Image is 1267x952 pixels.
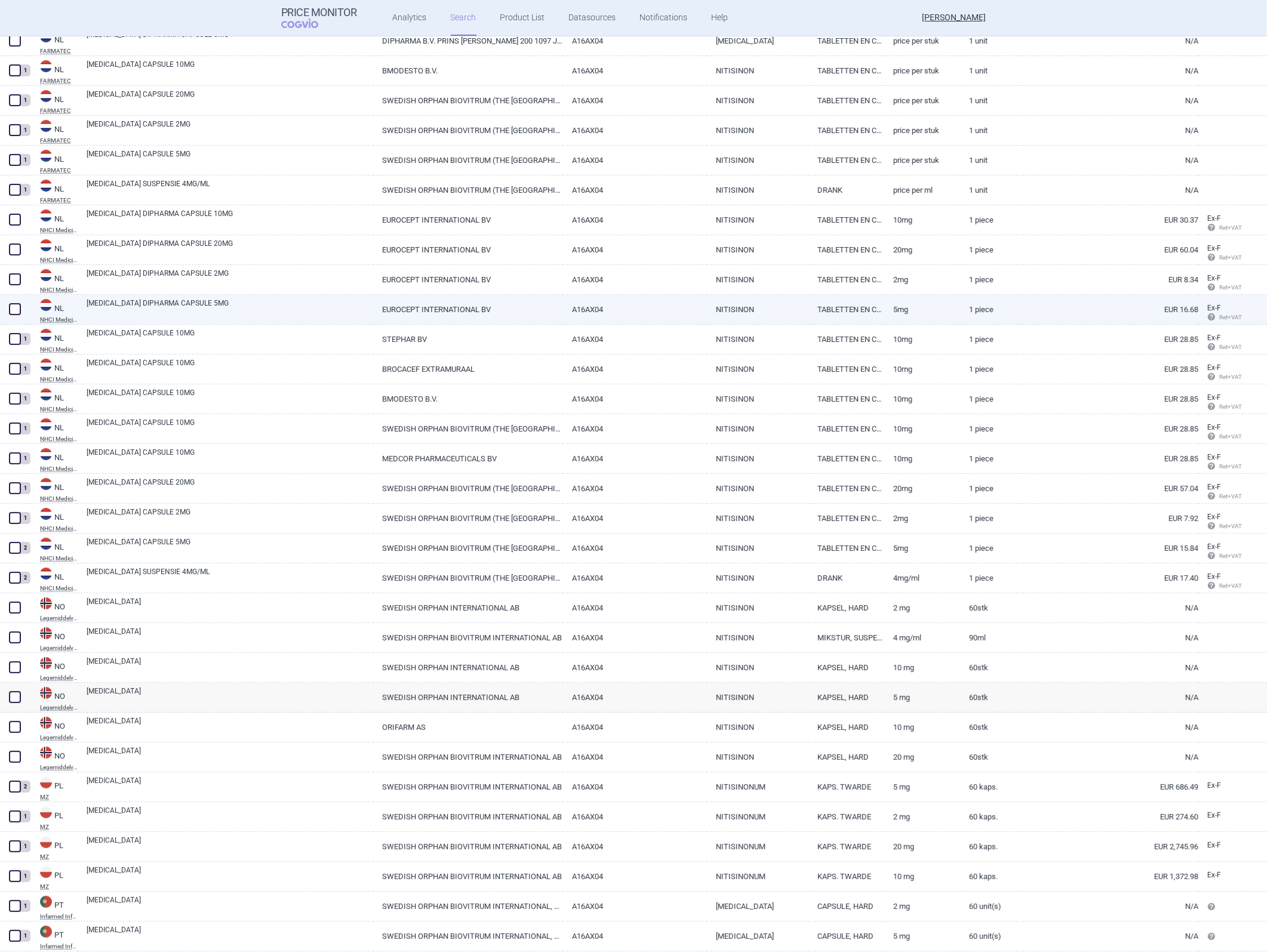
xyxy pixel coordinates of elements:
a: [MEDICAL_DATA] CAPSULE 20MG [87,89,373,110]
a: [MEDICAL_DATA] [87,656,373,677]
a: EUROCEPT INTERNATIONAL BV [373,265,563,294]
a: TABLETTEN EN CAPSULES [808,56,884,85]
a: NLNLNHCI Medicijnkosten [31,417,78,442]
a: [MEDICAL_DATA] CAPSULE 10MG [87,387,373,409]
a: 1 piece [960,444,1023,473]
a: [MEDICAL_DATA] DIPHARMA CAPSULE 10MG [87,208,373,230]
a: NLNLFARMATEC [31,89,78,114]
abbr: NHCI Medicijnkosten — Online database of drug prices developed by the National Health Care Instit... [40,257,78,263]
abbr: FARMATEC — Farmatec, under the Ministry of Health, Welfare and Sport, provides pharmaceutical lic... [40,198,78,204]
a: N/A [1023,683,1198,712]
a: 4MG/ML [884,563,960,593]
a: NITISINON [707,534,808,563]
a: TABLETTEN EN CAPSULES [808,205,884,235]
a: NITISINON [707,504,808,533]
a: EUR 7.92 [1023,504,1198,533]
abbr: Legemiddelverke — List of medicinal products published by the Norwegian Medicines Agency. [40,675,78,681]
a: A16AX04 [563,474,706,503]
a: EUROCEPT INTERNATIONAL BV [373,235,563,264]
a: 1 piece [960,384,1023,414]
span: Ex-factory price [1207,423,1221,432]
a: NITISINON [707,384,808,414]
a: 90ml [960,623,1023,652]
abbr: FARMATEC — Farmatec, under the Ministry of Health, Welfare and Sport, provides pharmaceutical lic... [40,138,78,144]
span: Ex-factory price [1207,274,1221,282]
abbr: FARMATEC — Farmatec, under the Ministry of Health, Welfare and Sport, provides pharmaceutical lic... [40,78,78,84]
a: MIKSTUR, SUSPENSJON [808,623,884,652]
a: N/A [1023,116,1198,145]
a: [MEDICAL_DATA] CAPSULE 10MG [87,59,373,81]
a: EUR 57.04 [1023,474,1198,503]
a: Ex-F Ret+VAT calc [1198,538,1243,566]
a: DRANK [808,175,884,205]
a: TABLETTEN EN CAPSULES [808,265,884,294]
img: Netherlands [40,418,52,430]
span: Ex-factory price [1207,543,1221,551]
a: A16AX04 [563,355,706,384]
a: SWEDISH ORPHAN BIOVITRUM (THE [GEOGRAPHIC_DATA]) B.V. [373,563,563,593]
a: EUR 15.84 [1023,534,1198,563]
a: EUROCEPT INTERNATIONAL BV [373,205,563,235]
a: MEDCOR PHARMACEUTICALS BV [373,444,563,473]
span: Ret+VAT calc [1207,553,1253,559]
a: EUROCEPT INTERNATIONAL BV [373,295,563,324]
a: A16AX04 [563,414,706,443]
a: [MEDICAL_DATA] [87,686,373,707]
a: A16AX04 [563,295,706,324]
a: [MEDICAL_DATA] CAPSULE 10MG [87,328,373,349]
a: NLNLFARMATEC [31,29,78,54]
a: 1 piece [960,205,1023,235]
a: NLNLFARMATEC [31,59,78,84]
a: NITISINON [707,713,808,742]
a: SWEDISH ORPHAN BIOVITRUM (THE [GEOGRAPHIC_DATA]) B.V. [373,116,563,145]
a: N/A [1023,56,1198,85]
a: 1 piece [960,355,1023,384]
abbr: NHCI Medicijnkosten — Online database of drug prices developed by the National Health Care Instit... [40,436,78,442]
a: N/A [1023,175,1198,205]
a: 1 piece [960,235,1023,264]
a: A16AX04 [563,683,706,712]
a: NONOLegemiddelverke [31,656,78,681]
span: Ex-factory price [1207,513,1221,521]
a: KAPSEL, HARD [808,713,884,742]
a: Ex-F Ret+VAT calc [1198,568,1243,596]
a: SWEDISH ORPHAN BIOVITRUM (THE [GEOGRAPHIC_DATA]) B.V. [373,175,563,205]
a: Ex-F Ret+VAT calc [1198,359,1243,387]
a: A16AX04 [563,713,706,742]
img: Norway [40,627,52,639]
a: Ex-F Ret+VAT calc [1198,329,1243,357]
abbr: FARMATEC — Farmatec, under the Ministry of Health, Welfare and Sport, provides pharmaceutical lic... [40,48,78,54]
img: Netherlands [40,150,52,162]
a: [MEDICAL_DATA] SUSPENSIE 4MG/ML [87,178,373,200]
a: NITISINON [707,295,808,324]
a: NITISINON [707,235,808,264]
a: EUR 8.34 [1023,265,1198,294]
a: NLNLFARMATEC [31,119,78,144]
span: Ex-factory price [1207,334,1221,342]
img: Netherlands [40,90,52,102]
a: TABLETTEN EN CAPSULES [808,295,884,324]
img: Netherlands [40,538,52,550]
a: Ex-F Ret+VAT calc [1198,479,1243,506]
a: EUR 60.04 [1023,235,1198,264]
a: 5MG [884,534,960,563]
img: Netherlands [40,568,52,580]
span: Ret+VAT calc [1207,463,1253,470]
a: A16AX04 [563,593,706,623]
span: Ret+VAT calc [1207,224,1253,231]
a: N/A [1023,26,1198,56]
a: [MEDICAL_DATA] [87,626,373,648]
a: NLNLNHCI Medicijnkosten [31,387,78,412]
a: 10 mg [884,713,960,742]
a: NITISINON [707,653,808,682]
abbr: FARMATEC — Farmatec, under the Ministry of Health, Welfare and Sport, provides pharmaceutical lic... [40,108,78,114]
a: 1 piece [960,265,1023,294]
a: 10MG [884,355,960,384]
a: SWEDISH ORPHAN BIOVITRUM (THE [GEOGRAPHIC_DATA]) B.V. [373,86,563,115]
a: TABLETTEN EN CAPSULES [808,235,884,264]
span: Ret+VAT calc [1207,523,1253,529]
a: TABLETTEN EN CAPSULES [808,116,884,145]
a: TABLETTEN EN CAPSULES [808,414,884,443]
a: KAPSEL, HARD [808,593,884,623]
img: Norway [40,687,52,699]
